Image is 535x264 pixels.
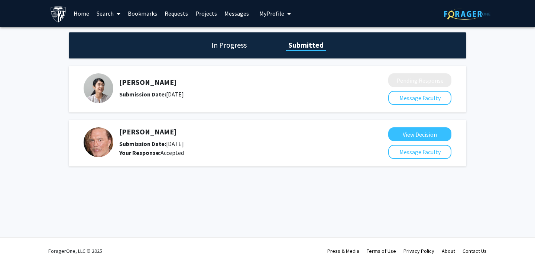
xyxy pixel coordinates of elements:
button: Message Faculty [388,145,451,159]
a: Contact Us [463,248,487,254]
a: Requests [161,0,192,26]
a: Search [93,0,124,26]
div: [DATE] [119,139,349,148]
a: Bookmarks [124,0,161,26]
div: ForagerOne, LLC © 2025 [48,238,102,264]
iframe: Chat [6,230,32,258]
button: View Decision [388,127,451,141]
b: Submission Date: [119,140,166,147]
a: Home [70,0,93,26]
a: Messages [221,0,253,26]
h1: In Progress [209,40,249,50]
div: [DATE] [119,90,349,99]
img: ForagerOne Logo [444,8,490,20]
b: Your Response: [119,149,160,156]
a: About [442,248,455,254]
h5: [PERSON_NAME] [119,127,349,136]
a: Terms of Use [367,248,396,254]
img: Profile Picture [84,73,113,103]
a: Projects [192,0,221,26]
h5: [PERSON_NAME] [119,78,349,87]
span: My Profile [259,10,284,17]
a: Press & Media [327,248,359,254]
h1: Submitted [286,40,326,50]
div: Accepted [119,148,349,157]
a: Message Faculty [388,148,451,156]
button: Pending Response [388,73,451,87]
b: Submission Date: [119,90,166,98]
a: Message Faculty [388,94,451,102]
a: Privacy Policy [403,248,434,254]
img: Demo University Logo [50,6,67,23]
img: Profile Picture [84,127,113,157]
button: Message Faculty [388,91,451,105]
